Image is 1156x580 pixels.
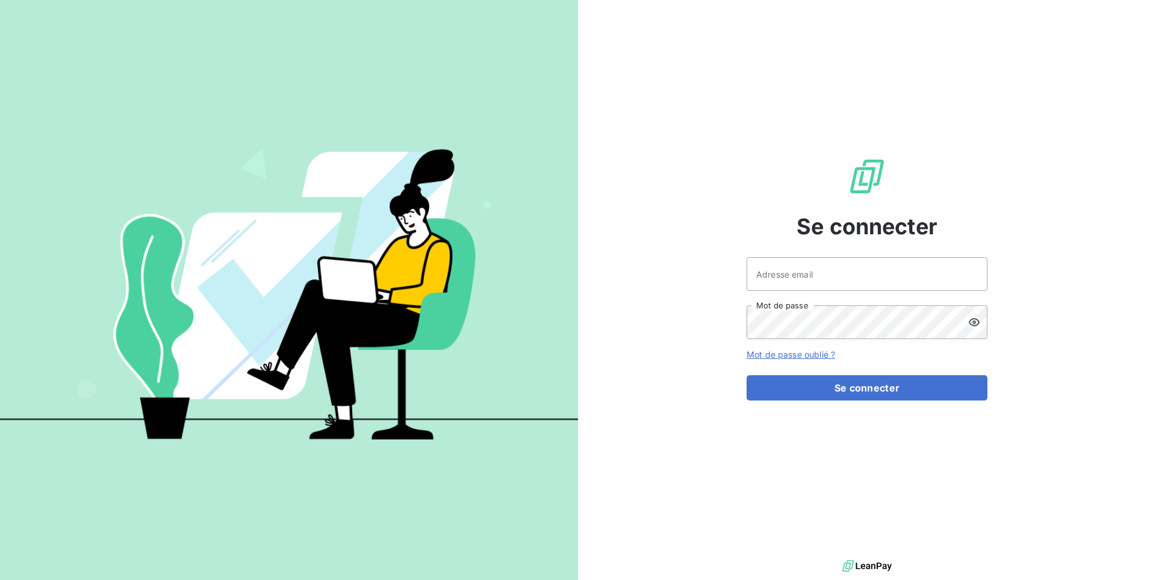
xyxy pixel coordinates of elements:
[747,349,835,360] a: Mot de passe oublié ?
[747,375,987,401] button: Se connecter
[848,157,886,196] img: Logo LeanPay
[797,210,937,243] span: Se connecter
[747,257,987,291] input: placeholder
[842,557,892,575] img: logo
